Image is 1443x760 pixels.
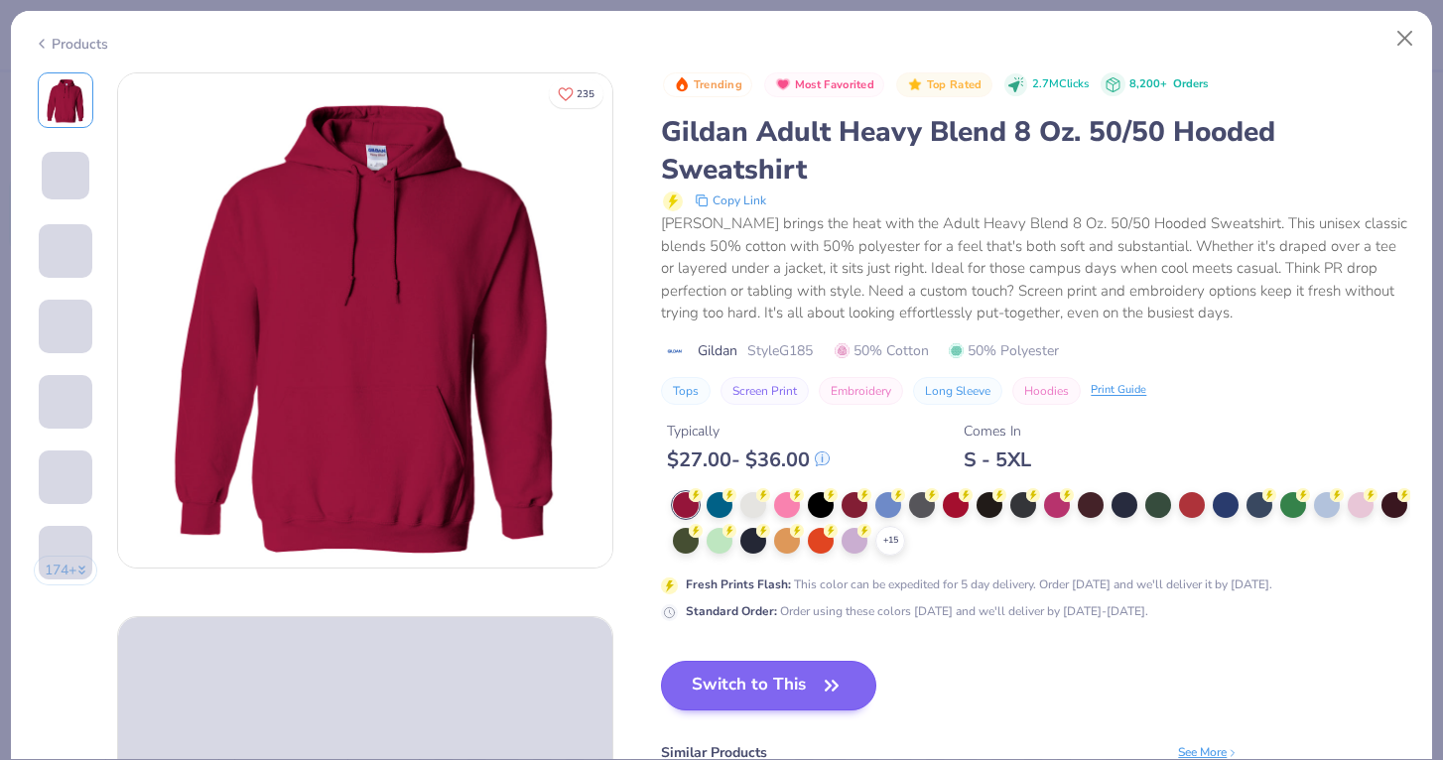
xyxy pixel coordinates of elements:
[1173,76,1208,91] span: Orders
[694,79,742,90] span: Trending
[667,447,830,472] div: $ 27.00 - $ 36.00
[698,340,737,361] span: Gildan
[835,340,929,361] span: 50% Cotton
[34,34,108,55] div: Products
[964,447,1031,472] div: S - 5XL
[1032,76,1089,93] span: 2.7M Clicks
[686,576,791,592] strong: Fresh Prints Flash :
[686,603,777,619] strong: Standard Order :
[577,89,594,99] span: 235
[39,353,42,407] img: User generated content
[39,504,42,558] img: User generated content
[686,602,1148,620] div: Order using these colors [DATE] and we'll deliver by [DATE]-[DATE].
[661,212,1409,324] div: [PERSON_NAME] brings the heat with the Adult Heavy Blend 8 Oz. 50/50 Hooded Sweatshirt. This unis...
[663,72,752,98] button: Badge Button
[1129,76,1208,93] div: 8,200+
[674,76,690,92] img: Trending sort
[747,340,813,361] span: Style G185
[775,76,791,92] img: Most Favorited sort
[913,377,1002,405] button: Long Sleeve
[907,76,923,92] img: Top Rated sort
[661,343,688,359] img: brand logo
[42,76,89,124] img: Front
[686,575,1272,593] div: This color can be expedited for 5 day delivery. Order [DATE] and we'll deliver it by [DATE].
[721,377,809,405] button: Screen Print
[964,421,1031,442] div: Comes In
[118,73,612,568] img: Front
[949,340,1059,361] span: 50% Polyester
[764,72,884,98] button: Badge Button
[1386,20,1424,58] button: Close
[896,72,991,98] button: Badge Button
[39,429,42,482] img: User generated content
[795,79,874,90] span: Most Favorited
[1012,377,1081,405] button: Hoodies
[39,278,42,331] img: User generated content
[689,189,772,212] button: copy to clipboard
[927,79,983,90] span: Top Rated
[661,661,876,710] button: Switch to This
[883,534,898,548] span: + 15
[661,113,1409,189] div: Gildan Adult Heavy Blend 8 Oz. 50/50 Hooded Sweatshirt
[549,79,603,108] button: Like
[34,556,98,585] button: 174+
[667,421,830,442] div: Typically
[661,377,711,405] button: Tops
[819,377,903,405] button: Embroidery
[1091,382,1146,399] div: Print Guide
[39,579,42,633] img: User generated content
